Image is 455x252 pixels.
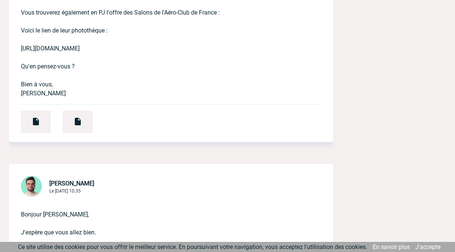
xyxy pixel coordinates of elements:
[21,176,42,197] img: 121547-2.png
[9,115,51,122] a: Plan AECF - avec dimension.pdf
[18,243,367,251] span: Ce site utilise des cookies pour vous offrir le meilleur service. En poursuivant votre navigation...
[373,243,410,251] a: En savoir plus
[51,115,93,122] a: 04.02 IME POUR SANOFI.pdf
[415,243,440,251] a: J'accepte
[49,188,81,194] span: Le [DATE] 10:35
[49,180,94,187] span: [PERSON_NAME]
